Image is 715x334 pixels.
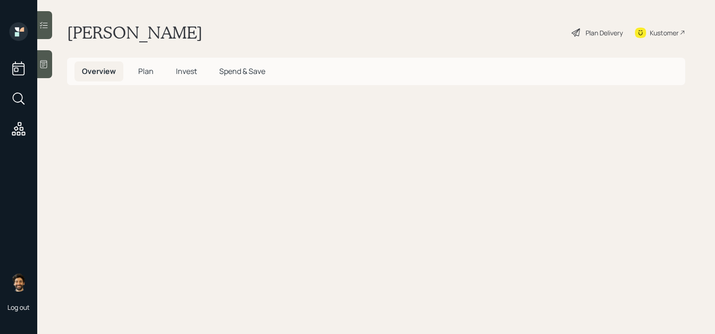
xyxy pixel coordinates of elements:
[650,28,679,38] div: Kustomer
[82,66,116,76] span: Overview
[7,303,30,312] div: Log out
[219,66,265,76] span: Spend & Save
[67,22,202,43] h1: [PERSON_NAME]
[9,273,28,292] img: eric-schwartz-headshot.png
[176,66,197,76] span: Invest
[586,28,623,38] div: Plan Delivery
[138,66,154,76] span: Plan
